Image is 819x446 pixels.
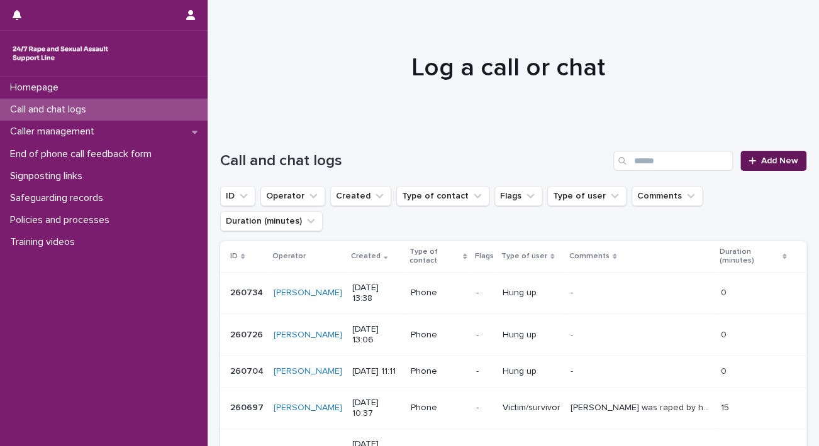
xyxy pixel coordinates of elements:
input: Search [613,151,733,171]
p: 260734 [230,285,265,298]
p: Phone [411,366,466,377]
p: - [571,285,576,298]
p: 260726 [230,327,265,340]
a: Add New [740,151,806,171]
p: 0 [721,327,729,340]
p: - [476,330,493,340]
button: ID [220,186,255,206]
p: 0 [721,364,729,377]
a: [PERSON_NAME] [274,366,342,377]
h1: Call and chat logs [220,152,608,170]
a: [PERSON_NAME] [274,288,342,298]
p: - [476,366,493,377]
tr: 260697260697 [PERSON_NAME] [DATE] 10:37Phone-Victim/survivor[PERSON_NAME] was raped by her ex. Th... [220,387,806,429]
button: Duration (minutes) [220,211,323,231]
button: Type of user [547,186,627,206]
button: Flags [494,186,542,206]
p: Type of contact [409,245,460,268]
p: [DATE] 10:37 [352,398,401,419]
p: 0 [721,285,729,298]
p: Caller management [5,126,104,138]
button: Operator [260,186,325,206]
tr: 260704260704 [PERSON_NAME] [DATE] 11:11Phone-Hung up-- 00 [220,356,806,387]
p: Policies and processes [5,214,120,226]
p: Hung up [503,366,560,377]
a: [PERSON_NAME] [274,403,342,413]
p: Hung up [503,330,560,340]
p: Duration (minutes) [720,245,779,268]
p: ID [230,249,238,263]
p: - [476,403,493,413]
p: [DATE] 11:11 [352,366,401,377]
a: [PERSON_NAME] [274,330,342,340]
p: 260697 [230,400,266,413]
p: End of phone call feedback form [5,148,162,160]
tr: 260726260726 [PERSON_NAME] [DATE] 13:06Phone-Hung up-- 00 [220,314,806,356]
p: - [571,364,576,377]
tr: 260734260734 [PERSON_NAME] [DATE] 13:38Phone-Hung up-- 00 [220,272,806,314]
p: Training videos [5,236,85,248]
p: Caller Micah was raped by her ex. The case is going to court and she is trying to process her fee... [571,400,713,413]
p: Phone [411,288,466,298]
p: - [476,288,493,298]
p: Safeguarding records [5,192,113,204]
p: [DATE] 13:38 [352,283,401,304]
p: Phone [411,330,466,340]
p: - [571,327,576,340]
p: [DATE] 13:06 [352,324,401,345]
p: Type of user [501,249,547,263]
p: Homepage [5,82,69,94]
p: 260704 [230,364,266,377]
p: Call and chat logs [5,104,96,116]
button: Comments [632,186,703,206]
button: Created [330,186,391,206]
p: Comments [569,249,610,263]
h1: Log a call or chat [220,53,796,83]
p: Signposting links [5,170,92,182]
p: Victim/survivor [503,403,560,413]
p: Flags [475,249,494,263]
button: Type of contact [396,186,489,206]
p: 15 [721,400,732,413]
p: Created [351,249,381,263]
img: rhQMoQhaT3yELyF149Cw [10,41,111,66]
span: Add New [761,156,798,165]
p: Operator [272,249,306,263]
p: Hung up [503,288,560,298]
p: Phone [411,403,466,413]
